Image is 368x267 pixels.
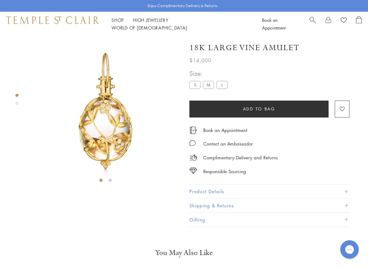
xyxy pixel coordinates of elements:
img: P51816-E27VINE [31,36,180,185]
img: icon_sourcing.svg [189,168,197,174]
span: $14,000 [189,56,212,64]
a: Book an Appointment [262,17,285,31]
a: Open Shopping Bag [356,16,362,32]
p: Complimentary Delivery and Returns [203,154,278,161]
a: View Wishlist [341,16,347,26]
div: Responsible Sourcing [203,168,246,175]
div: Contact an Ambassador [203,140,253,148]
iframe: Gorgias live chat messenger [337,238,362,261]
p: Enjoy Complimentary Delivery & Returns [148,3,217,9]
a: World of [DEMOGRAPHIC_DATA]World of [DEMOGRAPHIC_DATA] [111,25,187,31]
label: M [203,81,214,89]
a: High JewelleryHigh Jewellery [133,17,168,23]
a: ShopShop [111,17,124,23]
button: Product Details [189,185,350,198]
label: L [216,81,228,89]
h3: You May Also Like [25,248,343,258]
img: icon_appointment.svg [189,127,197,134]
button: Shipping & Returns [189,199,350,213]
h1: 18K Large Vine Amulet [189,42,300,53]
a: Search [309,16,316,32]
img: Temple St. Clair [6,16,99,24]
img: MessageIcon-01_2.svg [189,140,196,146]
nav: Main navigation [111,16,248,32]
span: Size: [189,68,230,78]
label: S [189,81,200,89]
a: Book an Appointment [203,127,247,133]
img: icon_delivery.svg [189,154,197,161]
div: Product gallery navigation [15,92,18,110]
span: Add to bag [243,106,275,112]
button: Gifting [189,213,350,227]
button: Add to bag [189,101,329,118]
